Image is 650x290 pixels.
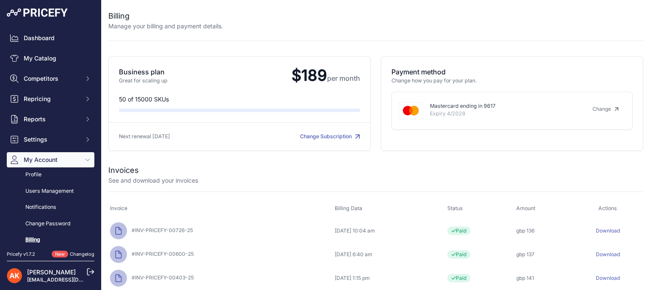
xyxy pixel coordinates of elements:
[447,274,471,282] span: Paid
[24,74,79,83] span: Competitors
[7,184,94,199] a: Users Management
[24,115,79,123] span: Reports
[447,227,471,235] span: Paid
[327,74,360,82] span: per month
[335,251,444,258] div: [DATE] 6:40 am
[119,77,285,85] p: Great for scaling up
[596,251,620,257] a: Download
[24,95,79,103] span: Repricing
[7,200,94,215] a: Notifications
[7,71,94,86] button: Competitors
[586,102,625,116] a: Change
[7,216,94,231] a: Change Password
[7,167,94,182] a: Profile
[430,102,579,110] p: Mastercard ending in 9617
[7,152,94,167] button: My Account
[108,22,223,30] p: Manage your billing and payment details.
[108,10,223,22] h2: Billing
[7,91,94,107] button: Repricing
[128,227,193,233] span: #INV-PRICEFY-00726-25
[430,110,579,118] p: Expiry 4/2028
[335,227,444,234] div: [DATE] 10:04 am
[285,66,360,85] span: $189
[7,251,35,258] div: Pricefy v1.7.2
[335,275,444,282] div: [DATE] 1:15 pm
[70,251,94,257] a: Changelog
[108,164,139,176] h2: Invoices
[447,250,471,259] span: Paid
[391,77,633,85] p: Change how you pay for your plan.
[335,205,362,211] span: Billing Data
[108,176,198,185] p: See and download your invoices
[7,112,94,127] button: Reports
[128,274,194,281] span: #INV-PRICEFY-00403-25
[128,251,194,257] span: #INV-PRICEFY-00600-25
[27,276,116,283] a: [EMAIL_ADDRESS][DOMAIN_NAME]
[7,8,68,17] img: Pricefy Logo
[300,133,360,140] a: Change Subscription
[447,205,463,211] span: Status
[24,135,79,144] span: Settings
[596,227,620,234] a: Download
[516,205,535,211] span: Amount
[7,51,94,66] a: My Catalog
[516,275,571,282] div: gbp 141
[7,233,94,247] a: Billing
[516,227,571,234] div: gbp 136
[598,205,617,211] span: Actions
[110,205,127,211] span: Invoice
[27,268,76,276] a: [PERSON_NAME]
[119,67,285,77] p: Business plan
[119,95,360,104] p: 50 of 15000 SKUs
[516,251,571,258] div: gbp 137
[7,132,94,147] button: Settings
[52,251,68,258] span: New
[596,275,620,281] a: Download
[24,156,79,164] span: My Account
[7,30,94,46] a: Dashboard
[391,67,633,77] p: Payment method
[119,133,240,141] p: Next renewal [DATE]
